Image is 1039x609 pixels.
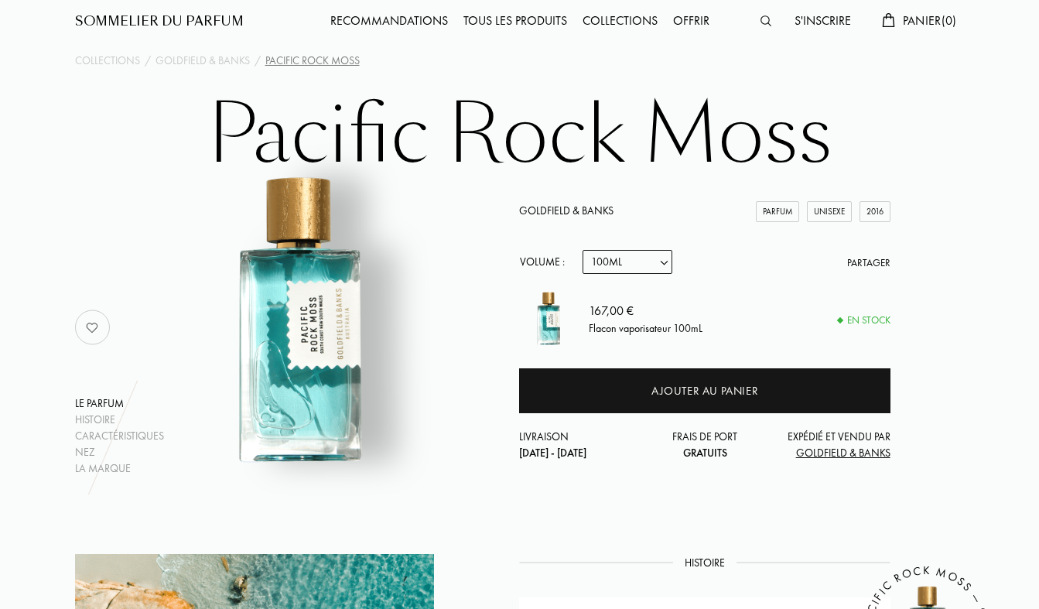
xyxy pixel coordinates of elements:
[787,12,859,32] div: S'inscrire
[643,429,767,461] div: Frais de port
[156,53,250,69] a: Goldfield & Banks
[589,320,702,336] div: Flacon vaporisateur 100mL
[807,201,852,222] div: Unisexe
[140,163,454,477] img: Pacific Rock Moss Goldfield & Banks
[665,12,717,32] div: Offrir
[519,289,577,347] img: Pacific Rock Moss Goldfield & Banks
[519,429,643,461] div: Livraison
[75,460,164,477] div: La marque
[847,255,890,271] div: Partager
[456,12,575,29] a: Tous les produits
[75,395,164,412] div: Le parfum
[75,53,140,69] a: Collections
[519,250,573,274] div: Volume :
[838,313,890,328] div: En stock
[589,301,702,320] div: 167,00 €
[756,201,799,222] div: Parfum
[882,13,894,27] img: cart.svg
[323,12,456,29] a: Recommandations
[575,12,665,29] a: Collections
[575,12,665,32] div: Collections
[255,53,261,69] div: /
[903,12,957,29] span: Panier ( 0 )
[75,428,164,444] div: Caractéristiques
[265,53,360,69] div: Pacific Rock Moss
[75,412,164,428] div: Histoire
[133,93,907,178] h1: Pacific Rock Moss
[519,446,586,460] span: [DATE] - [DATE]
[767,429,890,461] div: Expédié et vendu par
[683,446,727,460] span: Gratuits
[760,15,771,26] img: search_icn.svg
[787,12,859,29] a: S'inscrire
[75,444,164,460] div: Nez
[651,382,758,400] div: Ajouter au panier
[860,201,890,222] div: 2016
[145,53,151,69] div: /
[665,12,717,29] a: Offrir
[323,12,456,32] div: Recommandations
[796,446,890,460] span: Goldfield & Banks
[519,204,613,217] a: Goldfield & Banks
[75,12,244,31] a: Sommelier du Parfum
[77,312,108,343] img: no_like_p.png
[456,12,575,32] div: Tous les produits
